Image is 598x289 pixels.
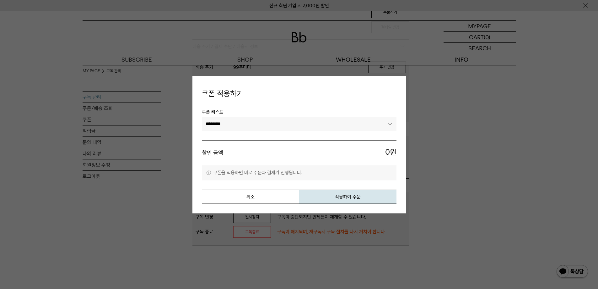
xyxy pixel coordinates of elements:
[202,165,396,180] p: 쿠폰을 적용하면 바로 주문과 결제가 진행됩니다.
[202,150,223,156] strong: 할인 금액
[299,190,396,204] button: 적용하여 주문
[385,147,390,158] span: 0
[202,85,396,102] h4: 쿠폰 적용하기
[202,190,299,204] button: 취소
[299,147,396,159] span: 원
[202,108,396,117] span: 쿠폰 리스트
